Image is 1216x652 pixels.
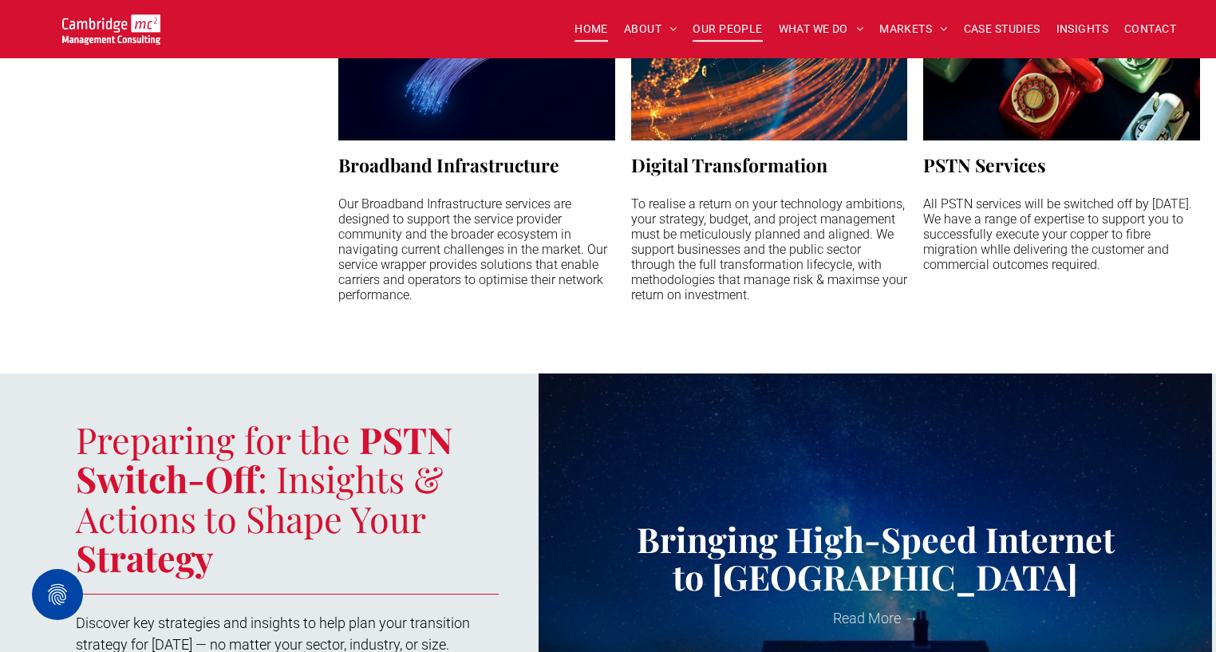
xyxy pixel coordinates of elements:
[631,196,908,302] p: To realise a return on your technology ambitions, your strategy, budget, and project management m...
[923,152,1046,177] h3: PSTN Services
[62,17,160,34] a: Your Business Transformed | Cambridge Management Consulting
[551,520,1200,596] a: Bringing High-Speed Internet to [GEOGRAPHIC_DATA]
[956,17,1048,41] a: CASE STUDIES
[1116,17,1184,41] a: CONTACT
[567,17,616,41] a: HOME
[338,196,615,302] p: Our Broadband Infrastructure services are designed to support the service provider community and ...
[616,17,685,41] a: ABOUT
[62,14,160,45] img: Go to Homepage
[76,415,350,463] span: Preparing for the
[771,17,872,41] a: WHAT WE DO
[693,17,762,41] span: OUR PEOPLE
[685,17,770,41] a: OUR PEOPLE
[76,415,452,503] strong: PSTN Switch-Off
[923,196,1200,272] p: All PSTN services will be switched off by [DATE]. We have a range of expertise to support you to ...
[551,607,1200,629] a: Read More →
[76,533,213,581] strong: Strategy
[76,454,444,542] span: : Insights & Actions to Shape Your
[871,17,955,41] a: MARKETS
[1048,17,1116,41] a: INSIGHTS
[631,152,827,177] h3: Digital Transformation
[338,152,559,177] h3: Broadband Infrastructure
